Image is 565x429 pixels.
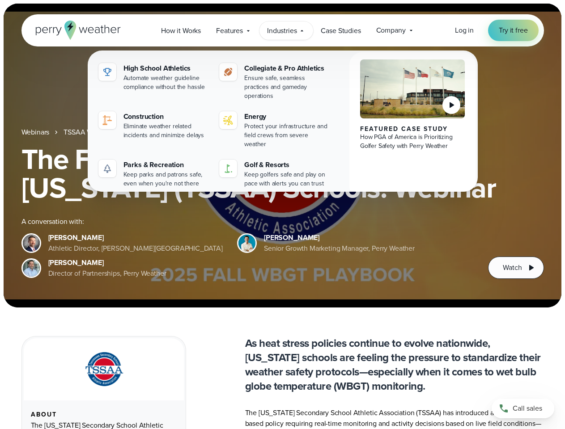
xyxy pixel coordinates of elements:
div: Construction [123,111,209,122]
div: Collegiate & Pro Athletics [244,63,330,74]
div: Athletic Director, [PERSON_NAME][GEOGRAPHIC_DATA] [48,243,223,254]
a: Golf & Resorts Keep golfers safe and play on pace with alerts you can trust [216,156,333,192]
div: Parks & Recreation [123,160,209,170]
div: Energy [244,111,330,122]
a: High School Athletics Automate weather guideline compliance without the hassle [95,59,212,95]
span: How it Works [161,25,201,36]
span: Try it free [499,25,527,36]
img: proathletics-icon@2x-1.svg [223,67,234,77]
div: High School Athletics [123,63,209,74]
div: [PERSON_NAME] [48,257,166,268]
img: Spencer Patton, Perry Weather [238,235,255,252]
a: Try it free [488,20,538,41]
div: How PGA of America is Prioritizing Golfer Safety with Perry Weather [360,133,465,151]
a: TSSAA WBGT Fall Playbook [64,127,149,138]
img: golf-iconV2.svg [223,163,234,174]
span: Company [376,25,406,36]
img: energy-icon@2x-1.svg [223,115,234,126]
a: Case Studies [313,21,368,40]
a: Log in [455,25,474,36]
img: construction perry weather [102,115,113,126]
a: construction perry weather Construction Eliminate weather related incidents and minimize delays [95,108,212,143]
div: Keep golfers safe and play on pace with alerts you can trust [244,170,330,188]
nav: Breadcrumb [21,127,544,138]
span: Log in [455,25,474,35]
span: Case Studies [321,25,361,36]
a: Parks & Recreation Keep parks and patrons safe, even when you're not there [95,156,212,192]
div: Golf & Resorts [244,160,330,170]
div: [PERSON_NAME] [48,232,223,243]
div: Featured Case Study [360,126,465,133]
span: Call sales [513,403,542,414]
a: How it Works [153,21,208,40]
img: parks-icon-grey.svg [102,163,113,174]
a: Call sales [492,399,554,418]
div: [PERSON_NAME] [264,232,415,243]
a: Webinars [21,127,50,138]
span: Industries [267,25,297,36]
img: PGA of America, Frisco Campus [360,59,465,118]
a: Collegiate & Pro Athletics Ensure safe, seamless practices and gameday operations [216,59,333,104]
div: Protect your infrastructure and field crews from severe weather [244,122,330,149]
span: Watch [503,262,522,273]
h1: The Fall WBGT Playbook for [US_STATE] (TSSAA) Schools: Webinar [21,145,544,202]
div: Senior Growth Marketing Manager, Perry Weather [264,243,415,254]
div: A conversation with: [21,216,474,227]
img: Brian Wyatt [23,235,40,252]
img: TSSAA-Tennessee-Secondary-School-Athletic-Association.svg [74,349,134,390]
a: PGA of America, Frisco Campus Featured Case Study How PGA of America is Prioritizing Golfer Safet... [349,52,476,199]
a: Energy Protect your infrastructure and field crews from severe weather [216,108,333,152]
div: Ensure safe, seamless practices and gameday operations [244,74,330,101]
button: Watch [488,257,544,279]
div: Eliminate weather related incidents and minimize delays [123,122,209,140]
div: Director of Partnerships, Perry Weather [48,268,166,279]
div: Automate weather guideline compliance without the hassle [123,74,209,92]
div: About [31,411,177,418]
img: Jeff Wood [23,260,40,277]
p: As heat stress policies continue to evolve nationwide, [US_STATE] schools are feeling the pressur... [245,336,544,393]
div: Keep parks and patrons safe, even when you're not there [123,170,209,188]
img: highschool-icon.svg [102,67,113,77]
span: Features [216,25,243,36]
